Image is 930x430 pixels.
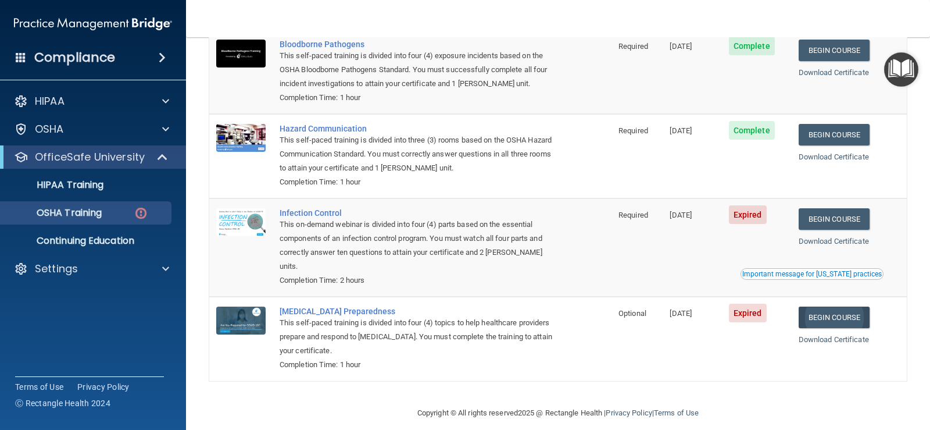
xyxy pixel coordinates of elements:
div: Completion Time: 1 hour [280,91,553,105]
a: Privacy Policy [606,408,652,417]
a: Begin Course [799,307,870,328]
p: Continuing Education [8,235,166,247]
div: Completion Time: 1 hour [280,175,553,189]
span: Optional [618,309,646,318]
a: Begin Course [799,40,870,61]
span: Expired [729,304,767,322]
img: danger-circle.6113f641.png [134,206,148,221]
a: Terms of Use [15,381,63,393]
h4: Compliance [34,49,115,66]
span: [DATE] [670,309,692,318]
a: Begin Course [799,124,870,145]
div: Completion Time: 2 hours [280,273,553,287]
p: OfficeSafe University [35,150,145,164]
span: Required [618,126,648,135]
a: Hazard Communication [280,124,553,133]
p: Settings [35,262,78,276]
a: Privacy Policy [77,381,130,393]
span: Complete [729,121,775,140]
button: Open Resource Center [884,52,918,87]
a: HIPAA [14,94,169,108]
span: [DATE] [670,126,692,135]
a: Terms of Use [654,408,699,417]
p: HIPAA Training [8,179,103,191]
img: PMB logo [14,12,172,35]
a: OfficeSafe University [14,150,169,164]
div: Completion Time: 1 hour [280,358,553,372]
a: Settings [14,262,169,276]
div: This self-paced training is divided into four (4) topics to help healthcare providers prepare and... [280,316,553,358]
a: Download Certificate [799,237,869,246]
span: Expired [729,205,767,224]
span: Complete [729,37,775,55]
a: Download Certificate [799,335,869,344]
span: [DATE] [670,211,692,219]
a: Begin Course [799,208,870,230]
div: Important message for [US_STATE] practices [742,271,882,278]
p: OSHA Training [8,207,102,219]
a: [MEDICAL_DATA] Preparedness [280,307,553,316]
div: This self-paced training is divided into four (4) exposure incidents based on the OSHA Bloodborne... [280,49,553,91]
span: [DATE] [670,42,692,51]
a: Download Certificate [799,68,869,77]
p: OSHA [35,122,64,136]
a: Bloodborne Pathogens [280,40,553,49]
button: Read this if you are a dental practitioner in the state of CA [741,268,884,280]
span: Required [618,211,648,219]
a: Infection Control [280,208,553,218]
span: Ⓒ Rectangle Health 2024 [15,397,110,409]
div: This self-paced training is divided into three (3) rooms based on the OSHA Hazard Communication S... [280,133,553,175]
div: This on-demand webinar is divided into four (4) parts based on the essential components of an inf... [280,218,553,273]
span: Required [618,42,648,51]
p: HIPAA [35,94,65,108]
a: OSHA [14,122,169,136]
a: Download Certificate [799,152,869,161]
